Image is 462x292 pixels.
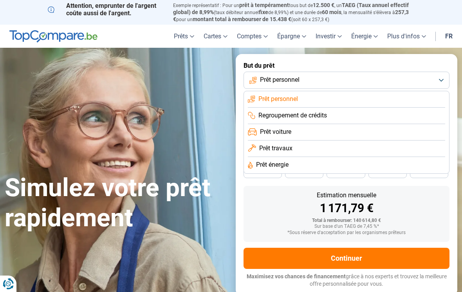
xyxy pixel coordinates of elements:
[311,25,346,48] a: Investir
[239,2,289,8] span: prêt à tempérament
[244,273,449,288] p: grâce à nos experts et trouvez la meilleure offre personnalisée pour vous.
[169,25,199,48] a: Prêts
[250,218,443,224] div: Total à rembourser: 140 614,80 €
[440,25,457,48] a: fr
[173,2,409,15] span: TAEG (Taux annuel effectif global) de 8,99%
[337,170,354,175] span: 36 mois
[247,273,346,279] span: Maximisez vos chances de financement
[273,25,311,48] a: Épargne
[260,76,300,84] span: Prêt personnel
[250,202,443,214] div: 1 171,79 €
[250,192,443,198] div: Estimation mensuelle
[244,72,449,89] button: Prêt personnel
[420,170,438,175] span: 24 mois
[258,95,298,103] span: Prêt personnel
[256,160,289,169] span: Prêt énergie
[9,30,97,43] img: TopCompare
[379,170,396,175] span: 30 mois
[259,9,268,15] span: fixe
[5,173,226,233] h1: Simulez votre prêt rapidement
[244,248,449,269] button: Continuer
[250,224,443,229] div: Sur base d'un TAEG de 7,45 %*
[173,9,409,22] span: 257,3 €
[383,25,431,48] a: Plus d'infos
[244,62,449,69] label: But du prêt
[232,25,273,48] a: Comptes
[250,230,443,236] div: *Sous réserve d'acceptation par les organismes prêteurs
[199,25,232,48] a: Cartes
[346,25,383,48] a: Énergie
[173,2,414,23] p: Exemple représentatif : Pour un tous but de , un (taux débiteur annuel de 8,99%) et une durée de ...
[258,111,327,120] span: Regroupement de crédits
[260,128,291,136] span: Prêt voiture
[254,170,271,175] span: 48 mois
[313,2,334,8] span: 12.500 €
[296,170,313,175] span: 42 mois
[322,9,341,15] span: 60 mois
[48,2,164,17] p: Attention, emprunter de l'argent coûte aussi de l'argent.
[259,144,292,153] span: Prêt travaux
[193,16,291,22] span: montant total à rembourser de 15.438 €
